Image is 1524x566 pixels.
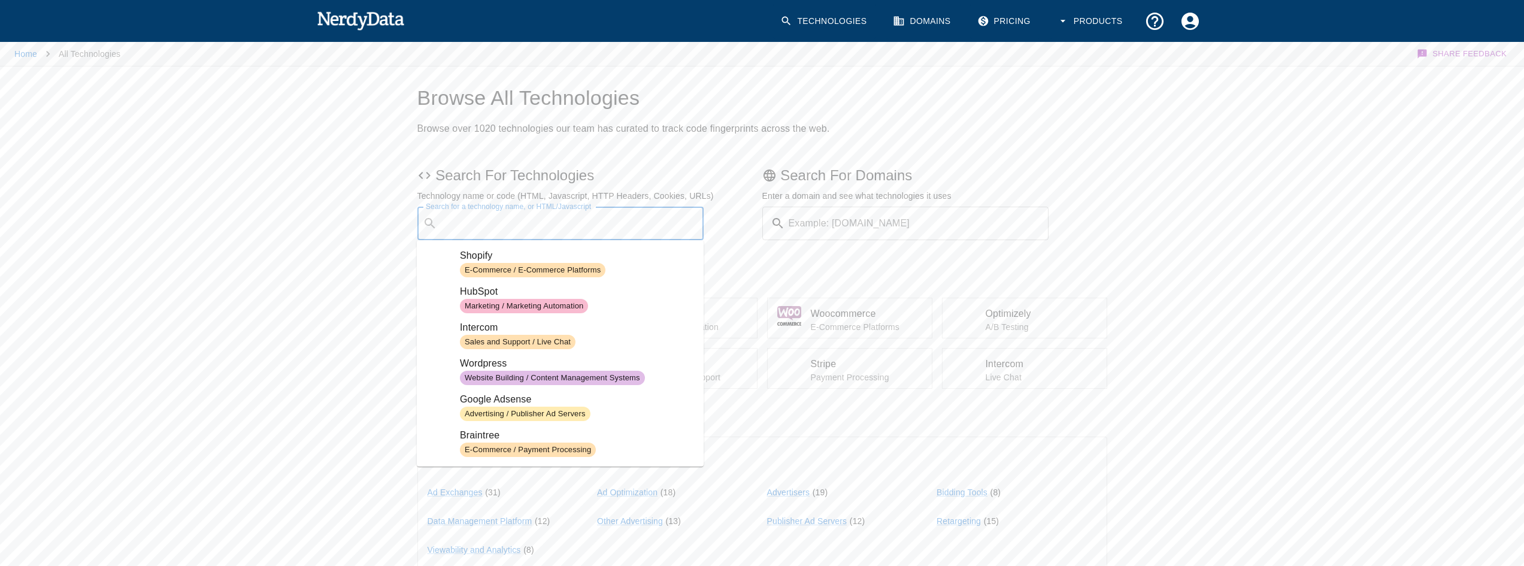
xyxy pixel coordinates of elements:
span: ( 8 ) [990,488,1001,497]
p: Popular [417,269,1107,288]
span: Google Adsense [460,392,694,407]
a: Advertisers [767,488,810,497]
span: Intercom [460,320,694,335]
span: Website Building / Content Management Systems [460,373,645,384]
span: Woocommerce [460,464,694,479]
span: Advertising [428,447,1097,466]
p: Enter a domain and see what technologies it uses [762,190,1107,202]
a: Viewability and Analytics [428,545,521,555]
a: Bidding Tools [937,488,987,497]
span: ( 19 ) [813,488,828,497]
p: Live Chat [986,371,1097,383]
span: ( 13 ) [666,516,681,526]
a: Pricing [970,4,1040,39]
span: Stripe [811,357,922,371]
button: Products [1050,4,1132,39]
p: All Technologies [59,48,120,60]
h2: Browse over 1020 technologies our team has curated to track code fingerprints across the web. [417,120,1107,137]
span: Intercom [986,357,1097,371]
a: Ad Exchanges [428,488,483,497]
span: ( 12 ) [850,516,865,526]
p: Search For Domains [762,166,1107,185]
a: Technologies [773,4,876,39]
p: Search For Technologies [417,166,762,185]
span: Shopify [460,249,694,263]
span: Optimizely [986,307,1097,321]
span: E-Commerce / E-Commerce Platforms [460,265,605,276]
span: ( 31 ) [485,488,501,497]
span: ( 8 ) [523,545,534,555]
button: Support and Documentation [1137,4,1172,39]
span: Advertising / Publisher Ad Servers [460,408,590,420]
img: NerdyData.com [317,8,405,32]
label: Search for a technology name, or HTML/Javascript [426,201,591,211]
a: Ad Optimization [597,488,658,497]
span: ( 18 ) [660,488,676,497]
a: Home [14,49,37,59]
a: Data Management Platform [428,516,532,526]
a: OptimizelyA/B Testing [942,298,1107,338]
span: ( 15 ) [984,516,999,526]
a: Retargeting [937,516,981,526]
a: Publisher Ad Servers [767,516,847,526]
nav: breadcrumb [14,42,120,66]
span: Woocommerce [811,307,922,321]
span: E-Commerce / Payment Processing [460,444,596,456]
p: Browse [417,408,1107,427]
span: HubSpot [460,284,694,299]
a: WoocommerceE-Commerce Platforms [767,298,932,338]
a: Domains [886,4,960,39]
a: Other Advertising [597,516,663,526]
p: Technology name or code (HTML, Javascript, HTTP Headers, Cookies, URLs) [417,190,762,202]
button: Share Feedback [1415,42,1510,66]
span: Marketing / Marketing Automation [460,301,588,312]
p: Payment Processing [811,371,922,383]
span: Wordpress [460,356,694,371]
a: StripePayment Processing [767,348,932,389]
span: Braintree [460,428,694,443]
span: Sales and Support / Live Chat [460,337,575,348]
h1: Browse All Technologies [417,86,1107,111]
button: Account Settings [1172,4,1208,39]
a: IntercomLive Chat [942,348,1107,389]
p: A/B Testing [986,321,1097,333]
p: E-Commerce Platforms [811,321,922,333]
span: ( 12 ) [535,516,550,526]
